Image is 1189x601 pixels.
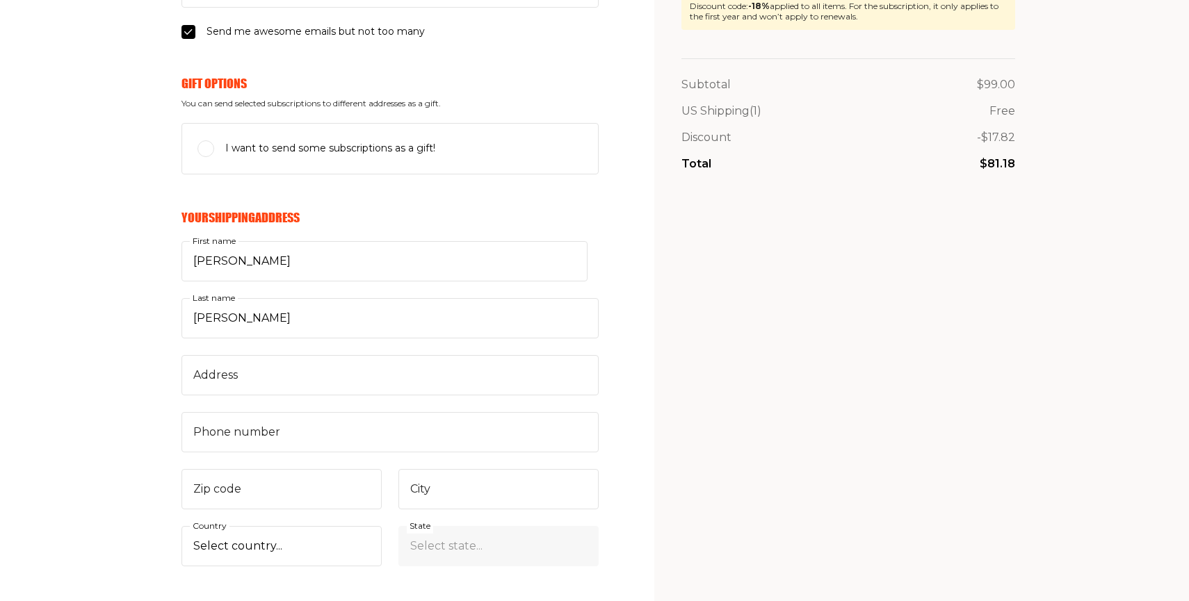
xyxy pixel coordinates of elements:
p: Subtotal [681,76,731,94]
input: First name [181,241,588,281]
input: Address [181,355,599,395]
p: $99.00 [977,76,1015,94]
input: Phone number [181,412,599,452]
label: Country [190,518,229,534]
p: $81.18 [980,155,1015,173]
h6: Your Shipping Address [181,210,599,225]
label: State [407,518,433,534]
select: State [398,526,599,566]
p: Free [989,102,1015,120]
input: Zip code [181,469,382,509]
p: Total [681,155,711,173]
input: City [398,469,599,509]
span: Send me awesome emails but not too many [207,24,425,40]
span: I want to send some subscriptions as a gift! [225,140,435,157]
div: Discount code: applied to all items. For the subscription, it only applies to the first year and ... [690,1,1007,22]
h6: Gift Options [181,76,599,91]
span: - 18 % [748,1,770,11]
label: First name [190,233,238,249]
p: Discount [681,129,731,147]
input: I want to send some subscriptions as a gift! [197,140,214,157]
label: Last name [190,290,238,306]
select: Country [181,526,382,566]
input: Last name [181,298,599,338]
p: - $17.82 [977,129,1015,147]
span: You can send selected subscriptions to different addresses as a gift. [181,99,599,108]
input: Send me awesome emails but not too many [181,25,195,39]
p: US Shipping (1) [681,102,761,120]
